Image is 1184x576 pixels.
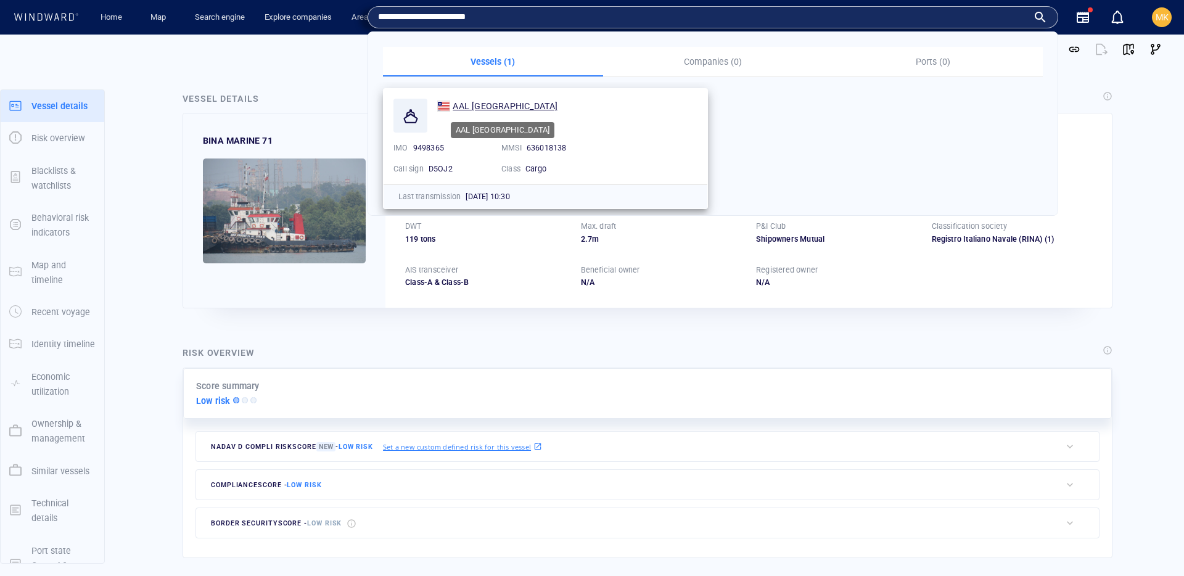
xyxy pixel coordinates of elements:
[1,338,104,350] a: Identity timeline
[932,221,1007,232] p: Classification society
[1,202,104,249] button: Behavioral risk indicators
[146,7,175,28] a: Map
[287,481,321,489] span: Low risk
[756,234,917,245] div: Shipowners Mutual
[211,519,342,527] span: border security score -
[31,496,96,526] p: Technical details
[1,487,104,535] button: Technical details
[432,278,469,287] span: Class-B
[581,221,617,232] p: Max. draft
[1,306,104,318] a: Recent voyage
[1,90,104,122] button: Vessel details
[347,7,404,28] a: Area analysis
[1,99,104,111] a: Vessel details
[405,234,566,245] div: 119 tons
[1,219,104,231] a: Behavioral risk indicators
[1,266,104,278] a: Map and timeline
[203,158,366,263] img: 59066f086f525674cf44508f_0
[398,191,461,202] p: Last transmission
[1,559,104,570] a: Port state Control & Casualties
[592,234,599,244] span: m
[31,99,88,113] p: Vessel details
[932,234,1043,245] div: Registro Italiano Navale (RINA)
[383,440,542,453] a: Set a new custom defined risk for this vessel
[96,7,127,28] a: Home
[196,379,260,393] p: Score summary
[405,221,422,232] p: DWT
[435,278,440,287] span: &
[141,7,180,28] button: Map
[31,369,96,400] p: Economic utilization
[211,481,322,489] span: compliance score -
[429,164,453,173] span: D5OJ2
[31,163,96,194] p: Blacklists & watchlists
[183,91,259,106] div: Vessel details
[756,265,818,276] p: Registered owner
[1,155,104,202] button: Blacklists & watchlists
[581,234,585,244] span: 2
[1,122,104,154] button: Risk overview
[405,265,458,276] p: AIS transceiver
[31,337,95,352] p: Identity timeline
[1,464,104,476] a: Similar vessels
[453,101,557,111] span: AAL [GEOGRAPHIC_DATA]
[316,442,335,451] span: New
[756,278,770,287] span: N/A
[1,425,104,437] a: Ownership & management
[413,143,444,152] span: 9498365
[405,278,432,287] span: Class-A
[1,361,104,408] button: Economic utilization
[527,143,567,152] span: 636018138
[390,54,596,69] p: Vessels (1)
[203,133,273,148] div: BINA MARINE 71
[31,210,96,241] p: Behavioral risk indicators
[190,7,250,28] a: Search engine
[1156,12,1169,22] span: MK
[1,377,104,389] a: Economic utilization
[211,442,373,451] span: Nadav D Compli risk score -
[183,345,255,360] div: Risk overview
[1061,36,1088,63] button: Get link
[1,408,104,455] button: Ownership & management
[91,7,131,28] button: Home
[1,249,104,297] button: Map and timeline
[585,234,588,244] span: .
[31,131,85,146] p: Risk overview
[1132,520,1175,567] iframe: Chat
[260,7,337,28] a: Explore companies
[1110,10,1125,25] div: Notification center
[1043,234,1092,245] span: (1)
[31,305,90,319] p: Recent voyage
[756,221,786,232] p: P&I Club
[307,519,342,527] span: Low risk
[1,171,104,183] a: Blacklists & watchlists
[196,393,231,408] p: Low risk
[31,258,96,288] p: Map and timeline
[501,163,520,175] p: Class
[393,163,424,175] p: Call sign
[588,234,592,244] span: 7
[339,443,373,451] span: Low risk
[466,192,509,201] span: [DATE] 10:30
[31,416,96,446] p: Ownership & management
[581,265,640,276] p: Beneficial owner
[1,328,104,360] button: Identity timeline
[525,163,599,175] div: Cargo
[1,455,104,487] button: Similar vessels
[932,234,1093,245] div: Registro Italiano Navale (RINA)
[1,296,104,328] button: Recent voyage
[501,142,522,154] p: MMSI
[581,278,595,287] span: N/A
[1115,36,1142,63] button: View on map
[437,99,558,113] a: AAL [GEOGRAPHIC_DATA]
[1,504,104,516] a: Technical details
[383,442,531,452] p: Set a new custom defined risk for this vessel
[1142,36,1169,63] button: Visual Link Analysis
[1149,5,1174,30] button: MK
[1,132,104,144] a: Risk overview
[393,142,408,154] p: IMO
